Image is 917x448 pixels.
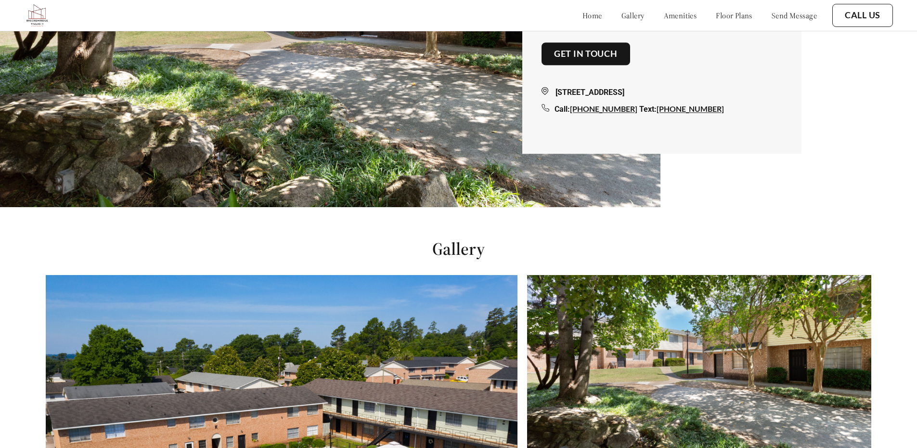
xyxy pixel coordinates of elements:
[772,11,817,20] a: send message
[24,2,50,28] img: bv2_logo.png
[542,42,630,66] button: Get in touch
[832,4,893,27] button: Call Us
[716,11,752,20] a: floor plans
[554,49,618,59] a: Get in touch
[570,105,637,114] a: [PHONE_NUMBER]
[657,105,724,114] a: [PHONE_NUMBER]
[845,10,880,21] a: Call Us
[639,105,657,114] span: Text:
[664,11,697,20] a: amenities
[582,11,602,20] a: home
[542,87,782,99] div: [STREET_ADDRESS]
[621,11,645,20] a: gallery
[555,105,570,114] span: Call:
